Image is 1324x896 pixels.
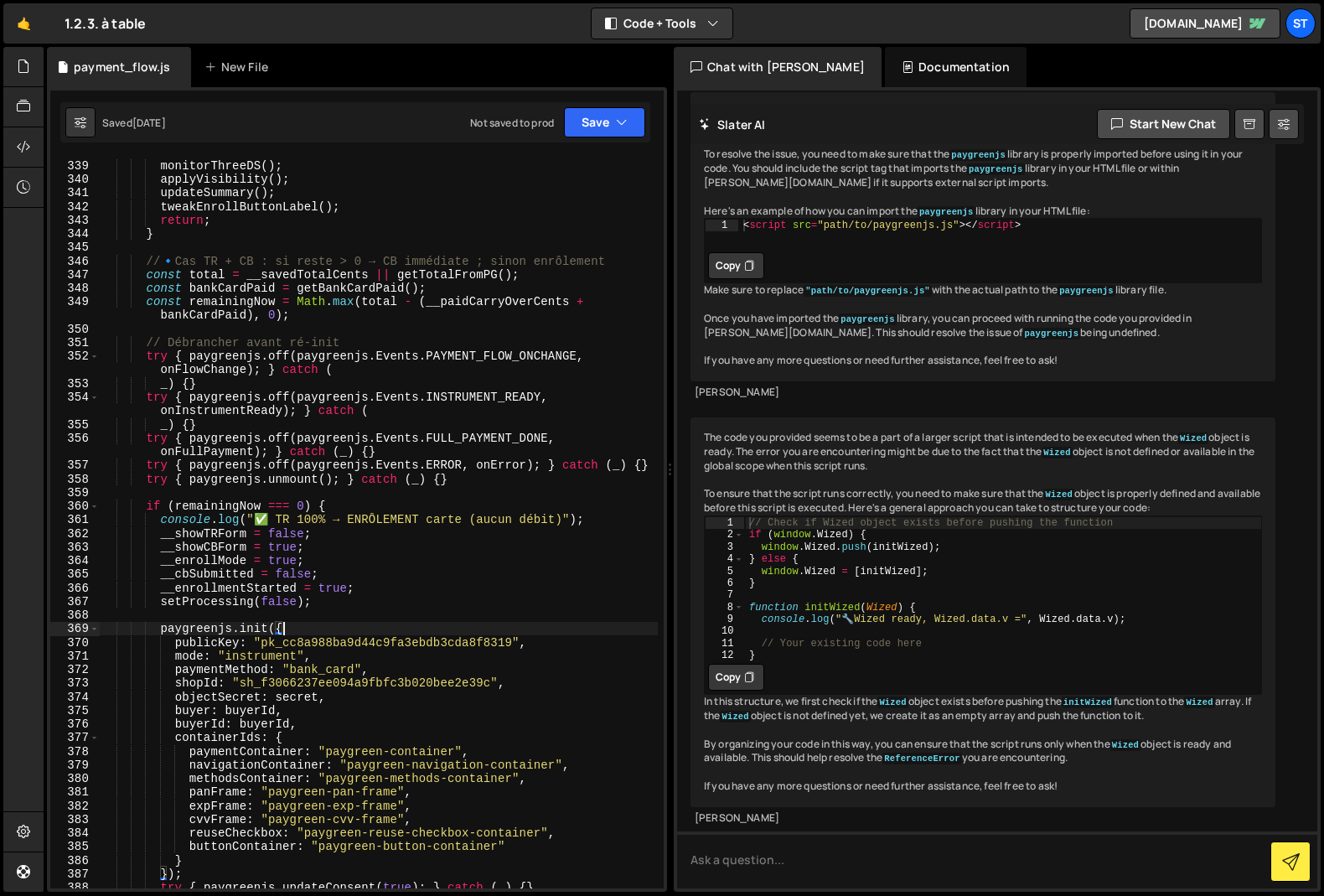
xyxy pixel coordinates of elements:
[50,513,100,526] div: 361
[967,163,1025,175] code: paygreenjs
[50,336,100,350] div: 351
[50,567,100,581] div: 365
[50,458,100,472] div: 357
[706,541,744,553] div: 3
[50,636,100,650] div: 370
[1023,328,1081,339] code: paygreenjs
[50,772,100,785] div: 380
[50,391,100,418] div: 354
[50,527,100,541] div: 362
[50,622,100,635] div: 369
[50,840,100,853] div: 385
[706,601,744,613] div: 8
[50,854,100,868] div: 386
[708,252,764,279] button: Copy
[1062,697,1114,708] code: initWized
[1058,285,1115,297] code: paygreenjs
[674,47,882,87] div: Chat with [PERSON_NAME]
[50,785,100,799] div: 381
[50,186,100,199] div: 341
[949,149,1007,161] code: paygreenjs
[877,697,908,708] code: Wized
[1110,739,1140,751] code: Wized
[706,517,744,529] div: 1
[50,200,100,214] div: 342
[50,350,100,377] div: 352
[695,386,1271,400] div: [PERSON_NAME]
[50,268,100,282] div: 347
[50,173,100,186] div: 340
[50,295,100,323] div: 349
[592,8,732,39] button: Code + Tools
[918,206,975,218] code: paygreenjs
[1184,697,1214,708] code: Wized
[65,13,146,34] div: 1.2.3. à table
[1097,109,1230,139] button: Start new chat
[50,759,100,772] div: 379
[50,323,100,336] div: 350
[204,59,275,75] div: New File
[690,92,1275,381] div: The code you provided seems to be using the library, but it's missing the actual library import o...
[839,313,897,325] code: paygreenjs
[470,116,554,130] div: Not saved to prod
[50,813,100,826] div: 383
[50,541,100,554] div: 363
[50,432,100,459] div: 356
[1042,447,1072,458] code: Wized
[74,59,170,75] div: payment_flow.js
[50,650,100,663] div: 371
[50,800,100,813] div: 382
[50,663,100,676] div: 372
[50,214,100,227] div: 343
[3,3,44,44] a: 🤙
[706,638,744,650] div: 11
[50,473,100,486] div: 358
[50,704,100,717] div: 375
[1044,489,1074,500] code: Wized
[50,595,100,609] div: 367
[706,565,744,577] div: 5
[132,116,166,130] div: [DATE]
[50,377,100,391] div: 353
[885,47,1027,87] div: Documentation
[50,554,100,567] div: 364
[1130,8,1280,39] a: [DOMAIN_NAME]
[50,486,100,500] div: 359
[706,614,744,625] div: 9
[706,553,744,565] div: 4
[50,676,100,690] div: 373
[50,731,100,744] div: 377
[50,255,100,268] div: 346
[706,220,738,231] div: 1
[720,711,750,722] code: Wized
[564,107,645,137] button: Save
[882,753,961,764] code: ReferenceError
[50,582,100,595] div: 366
[695,811,1271,826] div: [PERSON_NAME]
[50,159,100,173] div: 339
[50,609,100,622] div: 368
[50,745,100,759] div: 378
[50,227,100,241] div: 344
[706,589,744,601] div: 7
[50,241,100,254] div: 345
[706,529,744,541] div: 2
[50,881,100,894] div: 388
[1285,8,1316,39] a: St
[706,625,744,637] div: 10
[706,650,744,661] div: 12
[50,500,100,513] div: 360
[708,664,764,691] button: Copy
[50,691,100,704] div: 374
[50,282,100,295] div: 348
[50,868,100,881] div: 387
[50,826,100,840] div: 384
[50,717,100,731] div: 376
[1178,432,1208,444] code: Wized
[690,417,1275,807] div: The code you provided seems to be a part of a larger script that is intended to be executed when ...
[50,418,100,432] div: 355
[699,117,766,132] h2: Slater AI
[102,116,166,130] div: Saved
[706,577,744,589] div: 6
